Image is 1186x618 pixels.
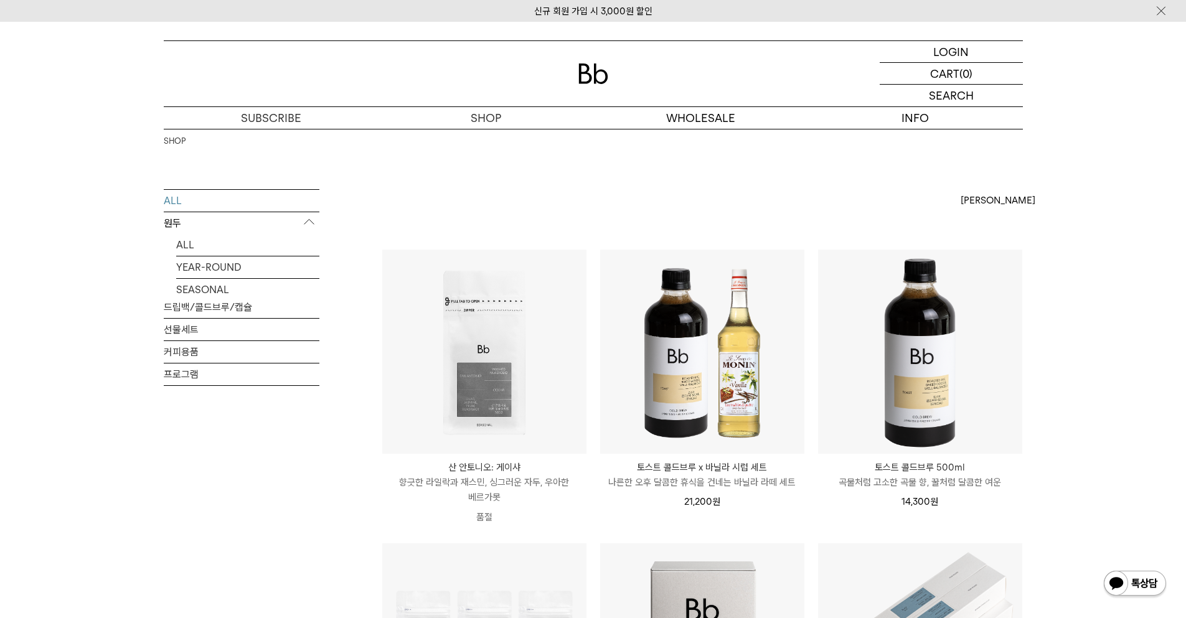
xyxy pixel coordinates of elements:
[1103,569,1167,599] img: 카카오톡 채널 1:1 채팅 버튼
[818,475,1022,490] p: 곡물처럼 고소한 곡물 향, 꿀처럼 달콤한 여운
[600,460,804,490] a: 토스트 콜드브루 x 바닐라 시럽 세트 나른한 오후 달콤한 휴식을 건네는 바닐라 라떼 세트
[382,250,586,454] img: 산 안토니오: 게이샤
[880,63,1023,85] a: CART (0)
[880,41,1023,63] a: LOGIN
[379,107,593,129] a: SHOP
[901,496,938,507] span: 14,300
[929,85,974,106] p: SEARCH
[382,460,586,475] p: 산 안토니오: 게이샤
[164,341,319,363] a: 커피용품
[933,41,969,62] p: LOGIN
[164,135,186,147] a: SHOP
[593,107,808,129] p: WHOLESALE
[600,250,804,454] img: 토스트 콜드브루 x 바닐라 시럽 세트
[959,63,972,84] p: (0)
[578,63,608,84] img: 로고
[600,475,804,490] p: 나른한 오후 달콤한 휴식을 건네는 바닐라 라떼 세트
[382,475,586,505] p: 향긋한 라일락과 재스민, 싱그러운 자두, 우아한 베르가못
[164,363,319,385] a: 프로그램
[818,250,1022,454] img: 토스트 콜드브루 500ml
[164,212,319,235] p: 원두
[684,496,720,507] span: 21,200
[930,496,938,507] span: 원
[930,63,959,84] p: CART
[600,460,804,475] p: 토스트 콜드브루 x 바닐라 시럽 세트
[961,193,1035,208] span: [PERSON_NAME]
[176,256,319,278] a: YEAR-ROUND
[818,460,1022,490] a: 토스트 콜드브루 500ml 곡물처럼 고소한 곡물 향, 꿀처럼 달콤한 여운
[818,460,1022,475] p: 토스트 콜드브루 500ml
[808,107,1023,129] p: INFO
[534,6,652,17] a: 신규 회원 가입 시 3,000원 할인
[176,234,319,256] a: ALL
[382,505,586,530] p: 품절
[164,190,319,212] a: ALL
[164,319,319,340] a: 선물세트
[164,107,379,129] a: SUBSCRIBE
[382,460,586,505] a: 산 안토니오: 게이샤 향긋한 라일락과 재스민, 싱그러운 자두, 우아한 베르가못
[176,279,319,301] a: SEASONAL
[164,296,319,318] a: 드립백/콜드브루/캡슐
[712,496,720,507] span: 원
